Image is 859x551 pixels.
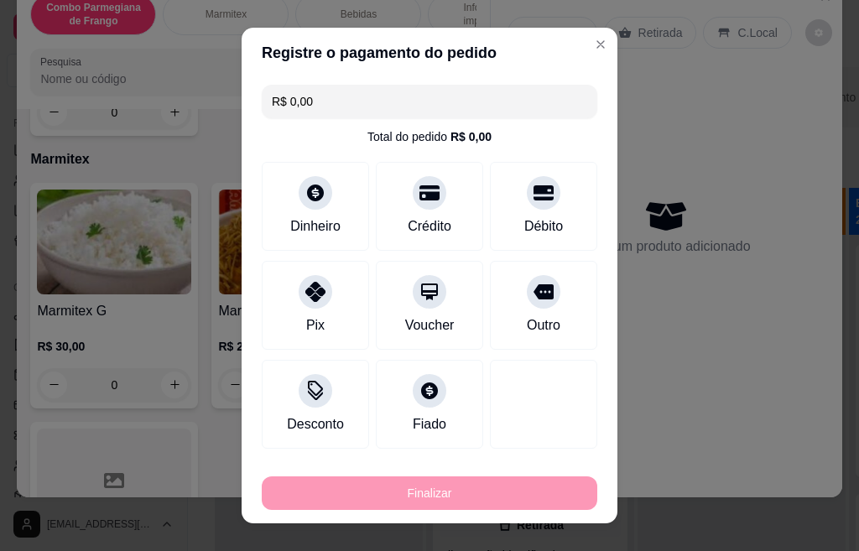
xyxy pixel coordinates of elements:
div: R$ 0,00 [450,128,492,145]
div: Dinheiro [290,216,341,237]
div: Débito [524,216,563,237]
div: Pix [306,315,325,335]
button: Close [587,31,614,58]
header: Registre o pagamento do pedido [242,28,617,78]
div: Crédito [408,216,451,237]
div: Total do pedido [367,128,492,145]
div: Voucher [405,315,455,335]
input: Ex.: hambúrguer de cordeiro [272,85,587,118]
div: Desconto [287,414,344,434]
div: Fiado [413,414,446,434]
div: Outro [527,315,560,335]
